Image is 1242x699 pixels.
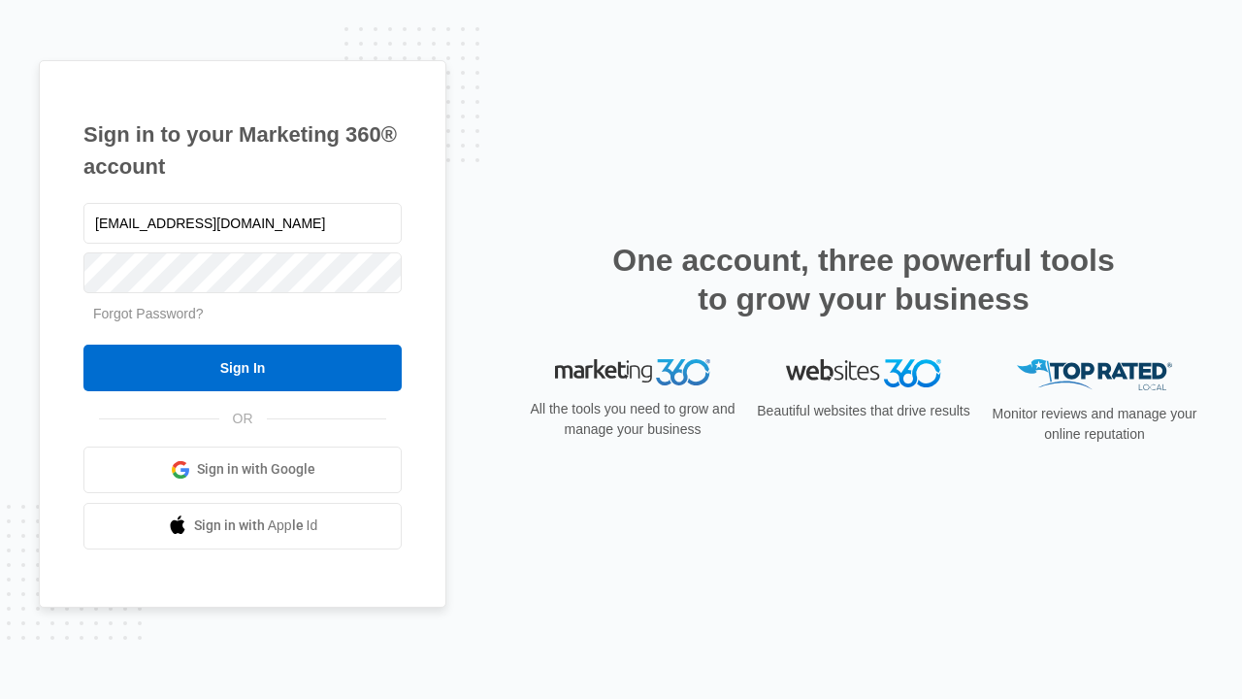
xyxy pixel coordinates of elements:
[986,404,1203,445] p: Monitor reviews and manage your online reputation
[194,516,318,536] span: Sign in with Apple Id
[524,399,741,440] p: All the tools you need to grow and manage your business
[786,359,941,387] img: Websites 360
[83,118,402,183] h1: Sign in to your Marketing 360® account
[219,409,267,429] span: OR
[1017,359,1172,391] img: Top Rated Local
[197,459,315,480] span: Sign in with Google
[755,401,972,421] p: Beautiful websites that drive results
[83,503,402,549] a: Sign in with Apple Id
[83,345,402,391] input: Sign In
[93,306,204,321] a: Forgot Password?
[83,447,402,493] a: Sign in with Google
[83,203,402,244] input: Email
[606,241,1121,318] h2: One account, three powerful tools to grow your business
[555,359,710,386] img: Marketing 360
